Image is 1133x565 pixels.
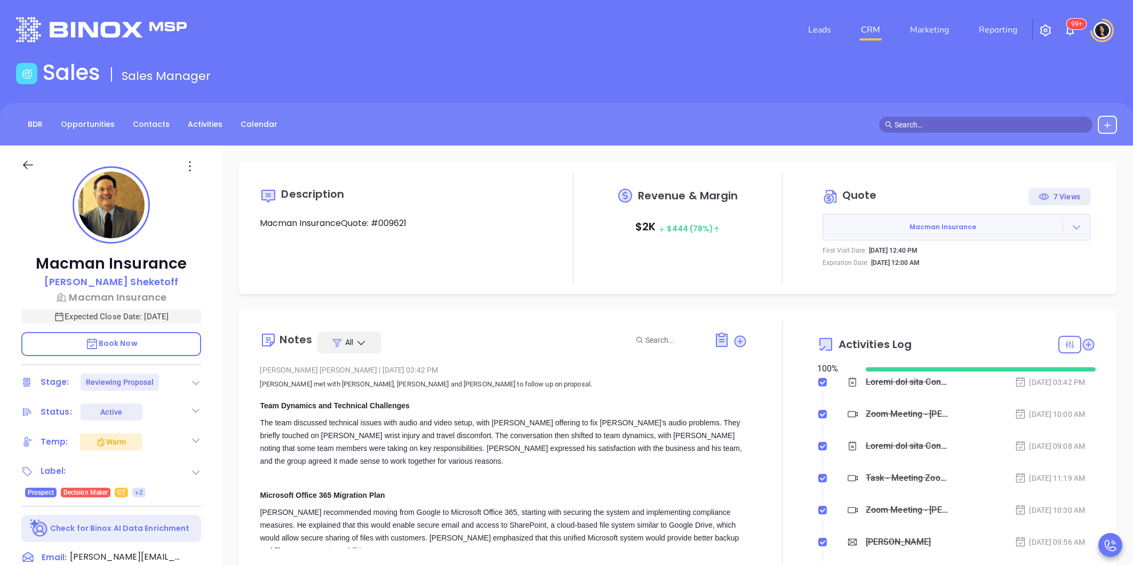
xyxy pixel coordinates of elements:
[804,19,835,41] a: Leads
[1015,440,1085,452] div: [DATE] 09:08 AM
[866,534,931,550] div: [PERSON_NAME]
[379,366,380,374] span: |
[260,399,747,412] div: Team Dynamics and Technical Challenges
[21,310,201,324] p: Expected Close Date: [DATE]
[842,188,877,203] span: Quote
[1015,472,1085,484] div: [DATE] 11:19 AM
[86,374,154,391] div: Reviewing Proposal
[1039,188,1080,205] div: 7 Views
[43,60,100,85] h1: Sales
[866,438,951,454] div: Loremi dol sita Cons, Adip eli Seddo644969Eiusmodt Incididunt utl Etdolor MagnaaliQua enimadm ven...
[16,17,187,42] img: logo
[260,489,747,502] div: Microsoft Office 365 Migration Plan
[1067,19,1087,29] sup: 100
[866,502,951,518] div: Zoom Meeting - [PERSON_NAME]
[44,275,178,289] p: [PERSON_NAME] Sheketoff
[117,487,125,498] span: CT
[281,187,344,201] span: Description
[78,172,145,238] img: profile-user
[54,116,121,133] a: Opportunities
[645,334,702,346] input: Search...
[21,290,201,304] a: Macman Insurance
[906,19,953,41] a: Marketing
[135,487,142,498] span: +2
[42,551,67,564] span: Email:
[50,523,189,534] p: Check for Binox AI Data Enrichment
[635,217,721,238] p: $ 2K
[1094,22,1111,39] img: user
[1015,504,1085,516] div: [DATE] 10:30 AM
[895,119,1087,131] input: Search…
[122,68,211,84] span: Sales Manager
[44,275,178,290] a: [PERSON_NAME] Sheketoff
[41,404,72,420] div: Status:
[260,217,538,230] p: Macman InsuranceQuote: #009621
[1015,408,1085,420] div: [DATE] 10:00 AM
[28,487,54,498] span: Prospect
[823,222,1063,232] span: Macman Insurance
[126,116,176,133] a: Contacts
[1064,24,1076,37] img: iconNotification
[823,246,866,255] p: First Visit Date:
[30,519,49,538] img: Ai-Enrich-DaqCidB-.svg
[1039,24,1052,37] img: iconSetting
[866,374,951,390] div: Loremi dol sita Cons, Adipisci eli Seddo ei tempor in ut laboreet.Dolo Magnaali eni Adminimve Qui...
[85,338,138,349] span: Book Now
[839,339,912,350] span: Activities Log
[41,463,66,479] div: Label:
[260,378,747,391] p: [PERSON_NAME] met with [PERSON_NAME], [PERSON_NAME] and [PERSON_NAME] to follow up on proposal.
[260,362,747,378] div: [PERSON_NAME] [PERSON_NAME] [DATE] 03:42 PM
[100,403,122,421] div: Active
[95,435,126,448] div: Warm
[871,258,920,268] p: [DATE] 12:00 AM
[21,254,201,273] p: Macman Insurance
[260,506,747,557] div: [PERSON_NAME] recommended moving from Google to Microsoft Office 365, starting with securing the ...
[181,116,229,133] a: Activities
[280,334,312,345] div: Notes
[823,258,868,268] p: Expiration Date:
[885,121,892,128] span: search
[345,337,353,348] span: All
[658,223,720,234] span: $ 444 (78%)
[21,116,49,133] a: BDR
[63,487,108,498] span: Decision Maker
[823,188,840,205] img: Circle dollar
[823,214,1090,240] button: Macman Insurance
[1015,376,1085,388] div: [DATE] 03:42 PM
[41,434,68,450] div: Temp:
[857,19,884,41] a: CRM
[817,362,853,375] div: 100 %
[869,246,917,255] p: [DATE] 12:40 PM
[234,116,284,133] a: Calendar
[260,416,747,467] div: The team discussed technical issues with audio and video setup, with [PERSON_NAME] offering to fi...
[70,551,182,563] span: [PERSON_NAME][EMAIL_ADDRESS][DOMAIN_NAME]
[975,19,1022,41] a: Reporting
[41,374,69,390] div: Stage:
[638,190,738,201] span: Revenue & Margin
[1015,536,1085,548] div: [DATE] 09:56 AM
[866,406,951,422] div: Zoom Meeting - [PERSON_NAME]
[866,470,951,486] div: Task - Meeting Zoom Meeting - [PERSON_NAME]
